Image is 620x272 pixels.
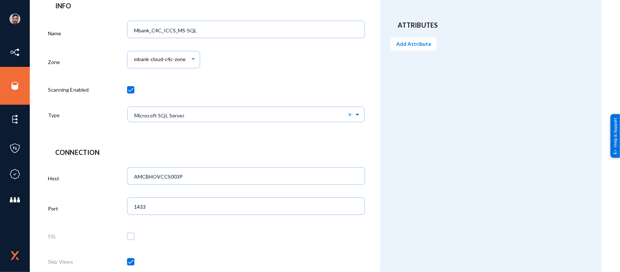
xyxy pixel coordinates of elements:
label: Zone [48,58,60,66]
img: ACg8ocK1ZkZ6gbMmCU1AeqPIsBvrTWeY1xNXvgxNjkUXxjcqAiPEIvU=s96-c [9,13,20,24]
span: Clear all [348,111,354,117]
span: mbank-cloud-c4c-zone [134,56,186,63]
img: icon-policies.svg [9,143,20,154]
div: Help & Support [611,114,620,158]
img: icon-members.svg [9,195,20,205]
label: Scanning Enabled [48,86,89,93]
img: icon-compliance.svg [9,169,20,180]
label: Port [48,205,58,212]
img: icon-sources.svg [9,80,20,91]
img: icon-elements.svg [9,114,20,125]
label: SSL [48,232,56,240]
input: 1433 [134,204,361,210]
label: Host [48,175,60,182]
img: icon-inventory.svg [9,47,20,58]
label: Name [48,29,61,37]
header: Info [55,1,358,11]
button: Add Attribute [390,37,437,51]
img: help_support.svg [613,149,618,154]
header: Attributes [398,20,584,30]
span: Add Attribute [396,41,431,47]
header: Connection [55,148,358,157]
label: Type [48,111,60,119]
label: Skip Views [48,258,73,265]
